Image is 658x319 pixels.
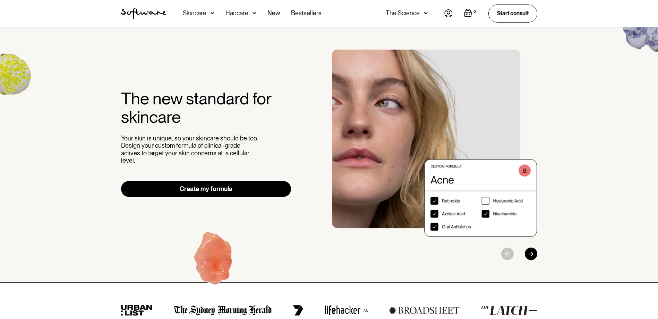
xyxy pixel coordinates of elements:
[121,181,291,197] a: Create my formula
[121,305,153,316] img: urban list logo
[171,221,257,305] img: Hydroquinone (skin lightening agent)
[389,307,460,314] img: broadsheet logo
[525,248,537,260] div: Next slide
[174,305,272,316] img: the Sydney morning herald logo
[121,135,260,164] p: Your skin is unique, so your skincare should be too. Design your custom formula of clinical-grade...
[121,8,166,19] a: home
[121,89,291,126] h2: The new standard for skincare
[386,10,420,17] div: The Science
[472,9,477,15] div: 0
[488,5,537,22] a: Start consult
[424,10,428,17] img: arrow down
[324,305,368,316] img: lifehacker logo
[481,305,537,315] img: the latch logo
[253,10,256,17] img: arrow down
[332,50,537,237] div: 1 / 3
[183,10,206,17] div: Skincare
[121,8,166,19] img: Software Logo
[464,9,477,18] a: Open empty cart
[225,10,248,17] div: Haircare
[211,10,214,17] img: arrow down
